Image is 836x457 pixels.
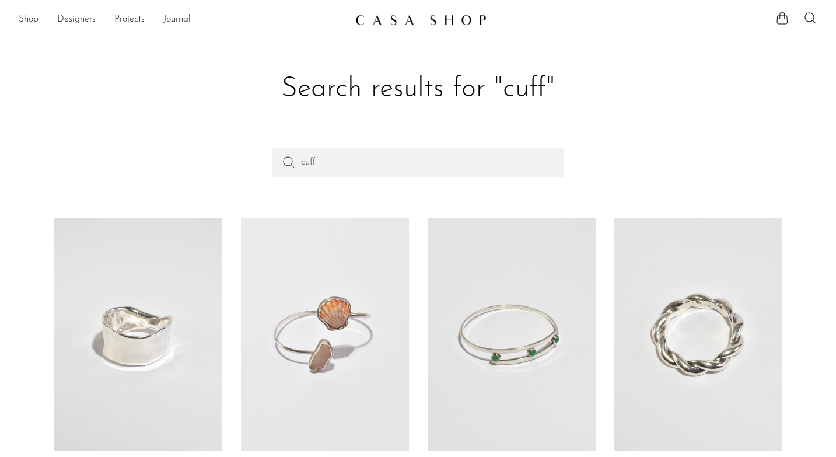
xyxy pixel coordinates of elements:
[64,71,773,107] h1: Search results for "cuff"
[19,10,346,30] nav: Desktop navigation
[163,12,191,27] a: Journal
[57,12,96,27] a: Designers
[114,12,145,27] a: Projects
[19,10,346,30] ul: NEW HEADER MENU
[272,148,564,176] input: Perform a search
[19,12,39,27] a: Shop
